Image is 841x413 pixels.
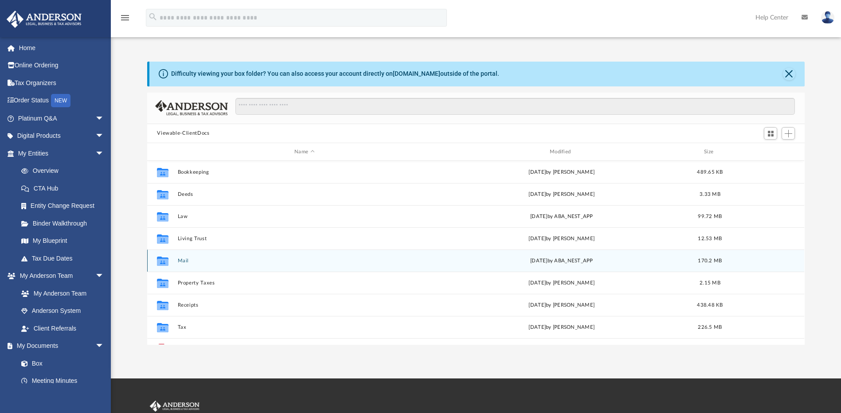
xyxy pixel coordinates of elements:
button: Viewable-ClientDocs [157,129,209,137]
a: menu [120,17,130,23]
div: id [732,148,794,156]
a: My Blueprint [12,232,113,250]
input: Search files and folders [235,98,795,115]
button: Property Taxes [178,280,431,286]
a: My Anderson Team [12,284,109,302]
a: Anderson System [12,302,113,320]
div: Difficulty viewing your box folder? You can also access your account directly on outside of the p... [171,69,499,78]
a: Overview [12,162,117,180]
span: [DATE] [530,258,548,263]
div: id [151,148,173,156]
span: 438.48 KB [697,303,723,308]
button: Receipts [178,302,431,308]
a: Platinum Q&Aarrow_drop_down [6,109,117,127]
i: search [148,12,158,22]
button: Tax [178,324,431,330]
button: Switch to Grid View [764,127,777,140]
a: Tax Due Dates [12,249,117,267]
div: [DATE] by ABA_NEST_APP [435,213,688,221]
a: Box [12,355,109,372]
a: [DOMAIN_NAME] [393,70,440,77]
a: Home [6,39,117,57]
button: Close [783,68,795,80]
img: Anderson Advisors Platinum Portal [148,401,201,412]
span: arrow_drop_down [95,109,113,128]
span: 3.33 MB [700,192,720,197]
button: Mail [178,258,431,264]
button: Law [178,214,431,219]
a: Online Ordering [6,57,117,74]
div: Size [692,148,728,156]
span: 99.72 MB [698,214,722,219]
a: Digital Productsarrow_drop_down [6,127,117,145]
img: Anderson Advisors Platinum Portal [4,11,84,28]
div: [DATE] by [PERSON_NAME] [435,323,688,331]
a: Meeting Minutes [12,372,113,390]
div: Modified [435,148,688,156]
div: [DATE] by [PERSON_NAME] [435,168,688,176]
a: Entity Change Request [12,197,117,215]
button: Living Trust [178,236,431,242]
a: CTA Hub [12,179,117,197]
i: menu [120,12,130,23]
span: arrow_drop_down [95,267,113,285]
a: Tax Organizers [6,74,117,92]
a: My Entitiesarrow_drop_down [6,144,117,162]
div: [DATE] by [PERSON_NAME] [435,279,688,287]
a: Order StatusNEW [6,92,117,110]
div: grid [147,161,804,344]
a: My Anderson Teamarrow_drop_down [6,267,113,285]
span: arrow_drop_down [95,127,113,145]
div: [DATE] by [PERSON_NAME] [435,301,688,309]
span: 489.65 KB [697,170,723,175]
div: [DATE] by [PERSON_NAME] [435,191,688,199]
button: Bookkeeping [178,169,431,175]
div: NEW [51,94,70,107]
a: Client Referrals [12,319,113,337]
div: Name [177,148,431,156]
span: 170.2 MB [698,258,722,263]
span: arrow_drop_down [95,337,113,355]
a: Binder Walkthrough [12,214,117,232]
span: 2.15 MB [700,281,720,285]
button: Deeds [178,191,431,197]
div: [DATE] by [PERSON_NAME] [435,235,688,243]
button: Add [782,127,795,140]
span: 226.5 MB [698,325,722,330]
div: by ABA_NEST_APP [435,257,688,265]
img: User Pic [821,11,834,24]
span: arrow_drop_down [95,144,113,163]
span: 12.53 MB [698,236,722,241]
a: My Documentsarrow_drop_down [6,337,113,355]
